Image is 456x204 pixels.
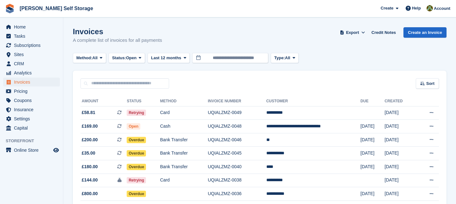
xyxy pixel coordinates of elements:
a: menu [3,105,60,114]
a: Preview store [52,146,60,154]
th: Created [385,96,416,106]
span: Overdue [127,191,146,197]
span: Sites [14,50,52,59]
a: Create an Invoice [403,27,446,38]
span: Open [127,123,140,130]
a: menu [3,41,60,50]
span: £58.81 [82,109,95,116]
td: [DATE] [360,133,384,147]
span: Pricing [14,87,52,96]
span: Tasks [14,32,52,41]
span: Account [434,5,450,12]
span: Analytics [14,68,52,77]
td: Card [160,174,208,187]
td: UQIALZMZ-0040 [208,160,266,174]
a: menu [3,146,60,155]
td: UQIALZMZ-0046 [208,133,266,147]
span: Retrying [127,177,146,183]
span: Coupons [14,96,52,105]
td: Bank Transfer [160,160,208,174]
a: menu [3,22,60,31]
td: [DATE] [360,120,384,133]
img: Karl [427,5,433,11]
span: Capital [14,124,52,132]
td: [DATE] [360,187,384,201]
td: Bank Transfer [160,133,208,147]
span: Create [381,5,393,11]
span: Help [412,5,421,11]
span: All [285,55,290,61]
span: £35.00 [82,150,95,156]
td: [DATE] [385,133,416,147]
span: Export [346,29,359,36]
a: menu [3,50,60,59]
a: menu [3,68,60,77]
span: £169.00 [82,123,98,130]
a: menu [3,96,60,105]
a: menu [3,124,60,132]
p: A complete list of invoices for all payments [73,37,162,44]
button: Export [339,27,366,38]
span: Retrying [127,110,146,116]
span: Status: [112,55,126,61]
span: Method: [76,55,92,61]
th: Amount [80,96,127,106]
th: Status [127,96,160,106]
button: Last 12 months [148,53,190,63]
a: menu [3,78,60,86]
td: [DATE] [385,106,416,120]
td: UQIALZMZ-0045 [208,147,266,160]
button: Status: Open [109,53,145,63]
span: Sort [426,80,434,87]
th: Invoice Number [208,96,266,106]
span: Overdue [127,137,146,143]
span: Last 12 months [151,55,181,61]
td: Cash [160,120,208,133]
span: Storefront [6,138,63,144]
button: Method: All [73,53,106,63]
span: Home [14,22,52,31]
span: Settings [14,114,52,123]
td: [DATE] [385,160,416,174]
td: UQIALZMZ-0048 [208,120,266,133]
td: [DATE] [385,174,416,187]
td: [DATE] [360,160,384,174]
span: Subscriptions [14,41,52,50]
td: [DATE] [385,120,416,133]
span: Type: [274,55,285,61]
span: Online Store [14,146,52,155]
span: £180.00 [82,163,98,170]
span: Invoices [14,78,52,86]
td: Card [160,106,208,120]
td: [DATE] [385,147,416,160]
th: Method [160,96,208,106]
td: UQIALZMZ-0036 [208,187,266,201]
td: [DATE] [385,187,416,201]
h1: Invoices [73,27,162,36]
button: Type: All [271,53,299,63]
span: £800.00 [82,190,98,197]
a: menu [3,87,60,96]
td: UQIALZMZ-0038 [208,174,266,187]
a: menu [3,114,60,123]
td: Bank Transfer [160,147,208,160]
img: stora-icon-8386f47178a22dfd0bd8f6a31ec36ba5ce8667c1dd55bd0f319d3a0aa187defe.svg [5,4,15,13]
span: Open [126,55,136,61]
span: Insurance [14,105,52,114]
span: £144.00 [82,177,98,183]
a: Credit Notes [369,27,398,38]
a: menu [3,59,60,68]
td: UQIALZMZ-0049 [208,106,266,120]
span: All [92,55,98,61]
a: [PERSON_NAME] Self Storage [17,3,96,14]
span: Overdue [127,164,146,170]
td: [DATE] [360,147,384,160]
th: Due [360,96,384,106]
th: Customer [266,96,361,106]
span: £200.00 [82,137,98,143]
a: menu [3,32,60,41]
span: CRM [14,59,52,68]
span: Overdue [127,150,146,156]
